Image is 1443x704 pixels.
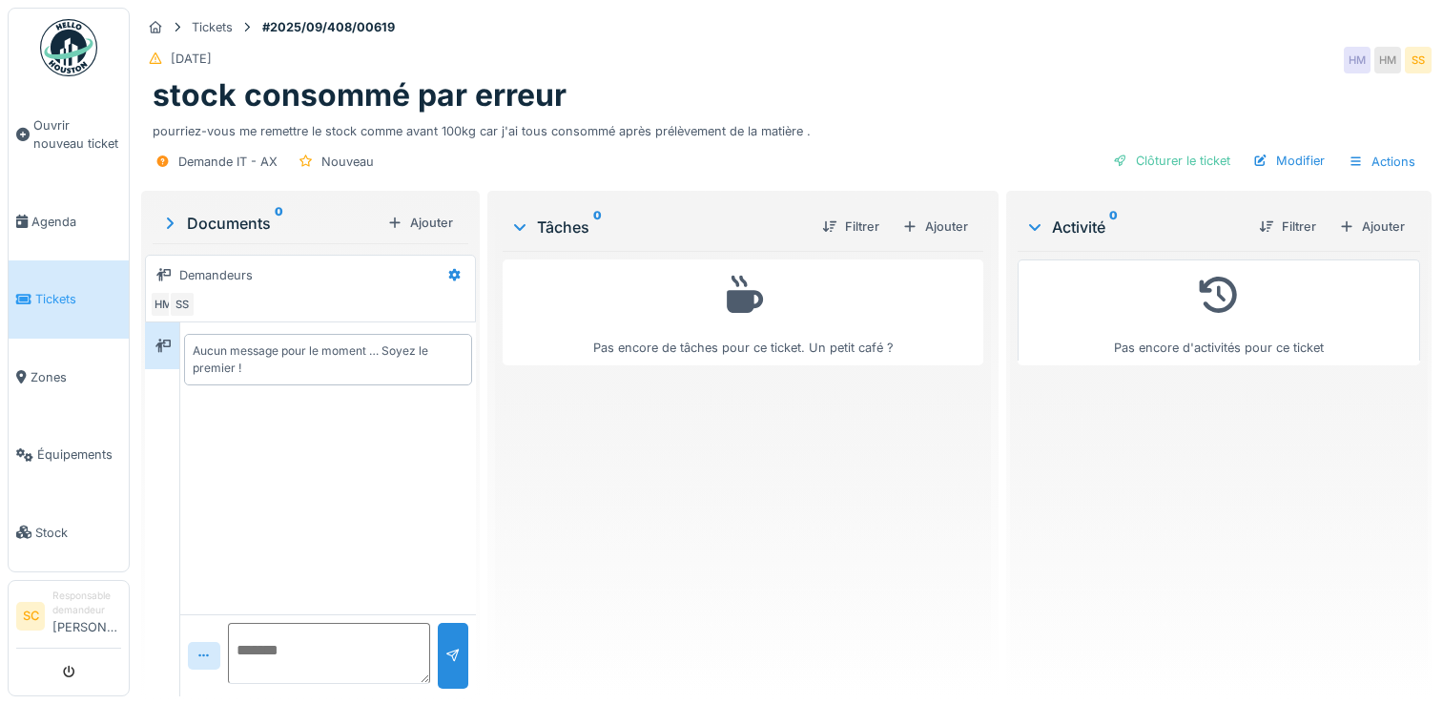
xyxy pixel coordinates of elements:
div: SS [1405,47,1432,73]
div: Tickets [192,18,233,36]
strong: #2025/09/408/00619 [255,18,402,36]
div: Clôturer le ticket [1105,148,1238,174]
a: Tickets [9,260,129,338]
div: Ajouter [1331,214,1412,239]
sup: 0 [593,216,602,238]
div: Ajouter [895,214,976,239]
div: Demandeurs [179,266,253,284]
h1: stock consommé par erreur [153,77,567,114]
div: Demande IT - AX [178,153,278,171]
a: SC Responsable demandeur[PERSON_NAME] [16,589,121,649]
div: pourriez-vous me remettre le stock comme avant 100kg car j'ai tous consommé après prélèvement de ... [153,114,1420,140]
div: HM [1374,47,1401,73]
div: Aucun message pour le moment … Soyez le premier ! [193,342,464,377]
a: Agenda [9,183,129,260]
a: Zones [9,339,129,416]
div: HM [1344,47,1371,73]
div: HM [150,291,176,318]
div: Filtrer [814,214,887,239]
span: Ouvrir nouveau ticket [33,116,121,153]
a: Ouvrir nouveau ticket [9,87,129,183]
div: Pas encore d'activités pour ce ticket [1030,268,1408,357]
li: [PERSON_NAME] [52,589,121,644]
sup: 0 [275,212,283,235]
a: Équipements [9,416,129,493]
div: Nouveau [321,153,374,171]
span: Agenda [31,213,121,231]
li: SC [16,602,45,631]
div: Activité [1025,216,1244,238]
a: Stock [9,493,129,570]
div: Actions [1340,148,1424,176]
sup: 0 [1109,216,1118,238]
img: Badge_color-CXgf-gQk.svg [40,19,97,76]
span: Stock [35,524,121,542]
span: Équipements [37,445,121,464]
div: Ajouter [380,210,461,236]
span: Zones [31,368,121,386]
div: Modifier [1246,148,1332,174]
span: Tickets [35,290,121,308]
div: Tâches [510,216,807,238]
div: SS [169,291,196,318]
div: Responsable demandeur [52,589,121,618]
div: Documents [160,212,380,235]
div: Filtrer [1251,214,1324,239]
div: Pas encore de tâches pour ce ticket. Un petit café ? [515,268,971,357]
div: [DATE] [171,50,212,68]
